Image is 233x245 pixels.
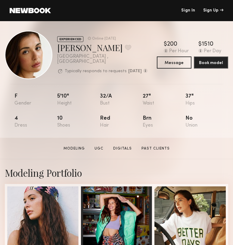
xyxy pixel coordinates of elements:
[57,42,157,53] div: [PERSON_NAME]
[202,41,213,47] div: 1510
[92,37,116,41] div: Online [DATE]
[181,8,195,13] a: Sign In
[185,94,228,106] div: 37"
[139,146,172,151] a: Past Clients
[194,56,228,69] button: Book model
[169,49,189,54] div: Per Hour
[203,8,223,13] div: Sign Up
[57,54,157,64] div: [GEOGRAPHIC_DATA] , [GEOGRAPHIC_DATA]
[128,69,142,73] b: [DATE]
[111,146,134,151] a: Digitals
[100,116,143,128] div: Red
[198,41,202,47] div: $
[5,166,228,179] div: Modeling Portfolio
[143,94,185,106] div: 27"
[185,116,228,128] div: No
[14,116,57,128] div: 4
[65,69,127,73] p: Typically responds to requests
[57,36,83,42] div: EXPERIENCED
[157,56,191,69] button: Message
[14,94,57,106] div: F
[204,49,221,54] div: Per Day
[100,94,143,106] div: 32/a
[92,146,106,151] a: UGC
[143,116,185,128] div: Brn
[57,94,100,106] div: 5'10"
[167,41,177,47] div: 200
[61,146,87,151] a: Modeling
[57,116,100,128] div: 10
[164,41,167,47] div: $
